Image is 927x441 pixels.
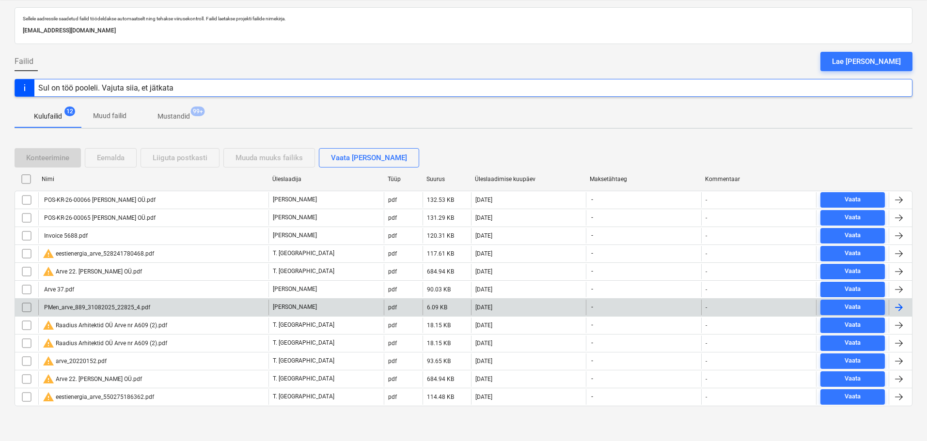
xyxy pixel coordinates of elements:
p: T. [GEOGRAPHIC_DATA] [273,249,334,258]
div: Vaata [845,248,861,259]
div: pdf [388,232,397,239]
div: Nimi [42,176,265,182]
div: eestienergia_arve_528241780468.pdf [43,248,154,259]
div: - [706,214,707,221]
div: 114.48 KB [427,394,454,400]
div: - [706,358,707,365]
div: Vaata [845,302,861,313]
div: Üleslaadija [272,176,380,182]
div: Suurus [426,176,467,182]
p: [PERSON_NAME] [273,196,317,204]
div: Vaata [845,284,861,295]
div: Vaata [845,373,861,384]
div: pdf [388,286,397,293]
div: Vaata [845,355,861,366]
p: Sellele aadressile saadetud failid töödeldakse automaatselt ning tehakse viirusekontroll. Failid ... [23,15,904,22]
span: - [590,196,594,204]
div: pdf [388,376,397,382]
p: T. [GEOGRAPHIC_DATA] [273,357,334,365]
span: warning [43,373,54,385]
p: [PERSON_NAME] [273,231,317,240]
div: [DATE] [475,340,492,347]
p: Mustandid [157,111,190,122]
span: - [590,249,594,258]
button: Vaata [820,318,885,333]
button: Vaata [820,246,885,261]
div: [DATE] [475,394,492,400]
div: [DATE] [475,197,492,203]
div: [DATE] [475,268,492,275]
div: [DATE] [475,304,492,311]
span: warning [43,319,54,331]
div: Vaata [845,337,861,349]
div: - [706,376,707,382]
div: - [706,394,707,400]
span: warning [43,266,54,277]
button: Vaata [820,371,885,387]
div: 132.53 KB [427,197,454,203]
button: Vaata [820,264,885,279]
div: 18.15 KB [427,340,451,347]
span: 99+ [191,106,205,116]
div: pdf [388,340,397,347]
span: - [590,357,594,365]
div: pdf [388,394,397,400]
span: - [590,339,594,347]
div: Raadius Arhitektid OÜ Arve nr A609 (2).pdf [43,319,167,331]
div: - [706,304,707,311]
div: pdf [388,197,397,203]
p: [PERSON_NAME] [273,285,317,293]
button: Vaata [820,300,885,315]
div: pdf [388,358,397,365]
div: Üleslaadimise kuupäev [475,176,582,182]
div: [DATE] [475,214,492,221]
div: Vaata [845,230,861,241]
div: [DATE] [475,322,492,329]
div: 93.65 KB [427,358,451,365]
div: Tüüp [388,176,419,182]
button: Vaata [820,210,885,226]
div: - [706,322,707,329]
span: - [590,321,594,329]
span: warning [43,248,54,259]
div: Raadius Arhitektid OÜ Arve nr A609 (2).pdf [43,337,167,349]
span: warning [43,355,54,367]
div: pdf [388,268,397,275]
div: Arve 22. [PERSON_NAME] OÜ.pdf [43,373,142,385]
p: Muud failid [93,111,126,121]
div: Arve 22. [PERSON_NAME] OÜ.pdf [43,266,142,277]
div: 18.15 KB [427,322,451,329]
div: pdf [388,304,397,311]
button: Vaata [820,353,885,369]
span: Failid [15,56,33,67]
div: 6.09 KB [427,304,447,311]
div: arve_20220152.pdf [43,355,107,367]
button: Vaata [820,389,885,405]
div: POS-KR-26-00065 [PERSON_NAME] OÜ.pdf [43,214,156,221]
p: T. [GEOGRAPHIC_DATA] [273,393,334,401]
div: pdf [388,322,397,329]
span: - [590,267,594,275]
div: Vaata [845,212,861,223]
span: 12 [64,106,75,116]
div: [DATE] [475,286,492,293]
div: - [706,232,707,239]
p: T. [GEOGRAPHIC_DATA] [273,321,334,329]
div: [DATE] [475,250,492,257]
span: warning [43,337,54,349]
div: eestienergia_arve_550275186362.pdf [43,391,154,403]
button: Vaata [820,192,885,208]
span: - [590,285,594,293]
div: [DATE] [475,376,492,382]
p: T. [GEOGRAPHIC_DATA] [273,339,334,347]
div: [DATE] [475,232,492,239]
div: pdf [388,250,397,257]
span: - [590,375,594,383]
div: 684.94 KB [427,268,454,275]
span: - [590,213,594,222]
span: - [590,231,594,240]
div: 90.03 KB [427,286,451,293]
button: Vaata [820,335,885,351]
div: Maksetähtaeg [590,176,697,182]
div: Vaata [845,391,861,402]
